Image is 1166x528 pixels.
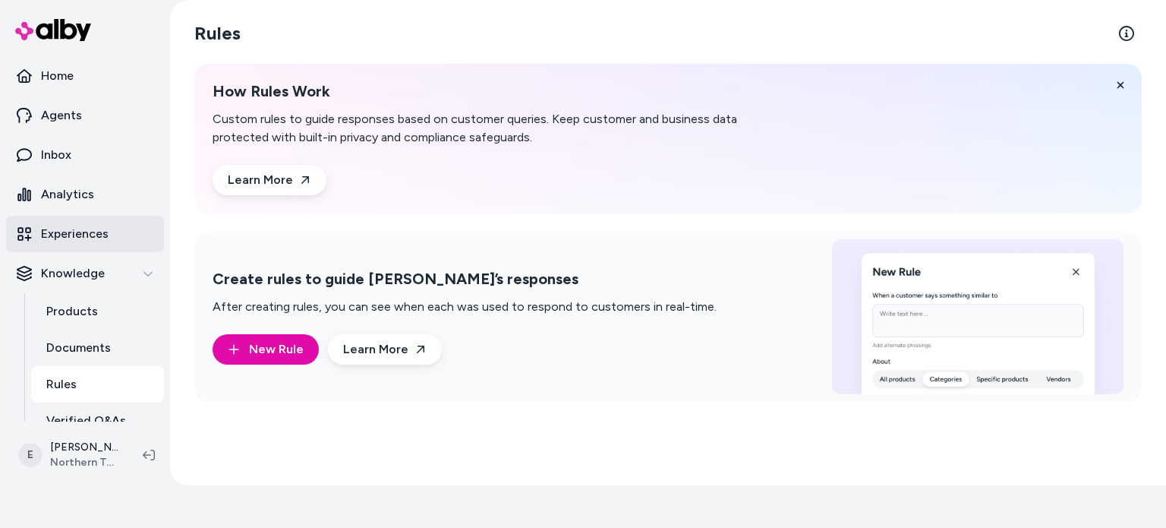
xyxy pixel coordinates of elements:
p: Custom rules to guide responses based on customer queries. Keep customer and business data protec... [213,110,796,147]
span: E [18,443,43,467]
img: alby Logo [15,19,91,41]
span: Northern Tool [50,455,118,470]
a: Analytics [6,176,164,213]
a: Inbox [6,137,164,173]
p: Documents [46,339,111,357]
h2: How Rules Work [213,82,796,101]
p: Analytics [41,185,94,204]
a: Documents [31,330,164,366]
p: Experiences [41,225,109,243]
p: Verified Q&As [46,412,126,430]
a: Learn More [213,165,326,195]
button: New Rule [213,334,319,365]
p: Knowledge [41,264,105,283]
p: After creating rules, you can see when each was used to respond to customers in real-time. [213,298,717,316]
p: Rules [46,375,77,394]
a: Products [31,293,164,330]
h2: Create rules to guide [PERSON_NAME]’s responses [213,270,717,289]
p: Agents [41,106,82,125]
a: Agents [6,97,164,134]
a: Verified Q&As [31,403,164,439]
a: Rules [31,366,164,403]
a: Experiences [6,216,164,252]
button: Knowledge [6,255,164,292]
p: [PERSON_NAME] [50,440,118,455]
p: Home [41,67,74,85]
a: Home [6,58,164,94]
img: Create rules to guide alby’s responses [832,239,1123,394]
a: Learn More [328,334,442,365]
span: New Rule [249,340,304,359]
button: E[PERSON_NAME]Northern Tool [9,431,131,479]
p: Products [46,302,98,321]
p: Inbox [41,146,71,164]
h2: Rules [194,21,241,46]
